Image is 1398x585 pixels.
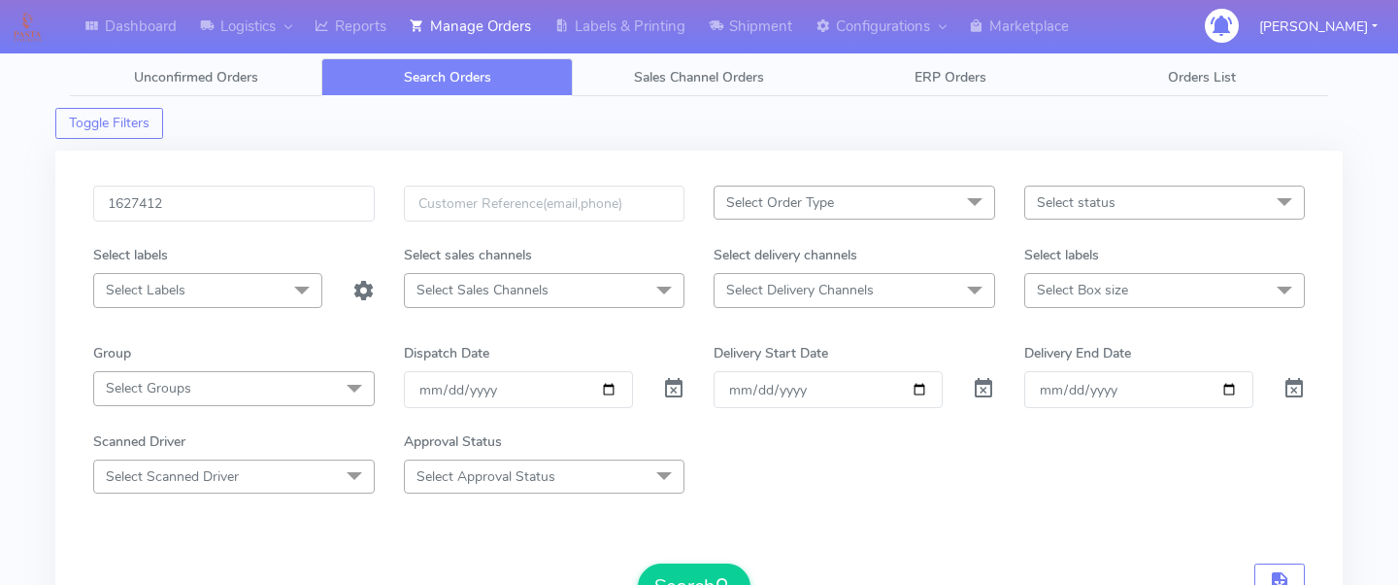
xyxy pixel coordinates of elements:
input: Customer Reference(email,phone) [404,186,685,222]
input: Order Id [93,186,375,222]
button: Toggle Filters [55,108,163,139]
span: Select Scanned Driver [106,467,239,486]
label: Group [93,343,131,363]
span: Select status [1037,193,1115,212]
span: Select Box size [1037,281,1128,299]
span: ERP Orders [915,68,986,86]
span: Orders List [1168,68,1236,86]
span: Search Orders [404,68,491,86]
span: Select Labels [106,281,185,299]
ul: Tabs [70,58,1328,96]
span: Unconfirmed Orders [134,68,258,86]
span: Select Order Type [726,193,834,212]
label: Select labels [1024,245,1099,265]
span: Select Groups [106,379,191,397]
label: Select delivery channels [714,245,857,265]
span: Select Approval Status [416,467,555,486]
label: Delivery Start Date [714,343,828,363]
button: [PERSON_NAME] [1245,7,1392,47]
label: Select sales channels [404,245,532,265]
span: Select Delivery Channels [726,281,874,299]
span: Select Sales Channels [416,281,549,299]
span: Sales Channel Orders [634,68,764,86]
label: Dispatch Date [404,343,489,363]
label: Approval Status [404,431,502,452]
label: Select labels [93,245,168,265]
label: Delivery End Date [1024,343,1131,363]
label: Scanned Driver [93,431,185,452]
